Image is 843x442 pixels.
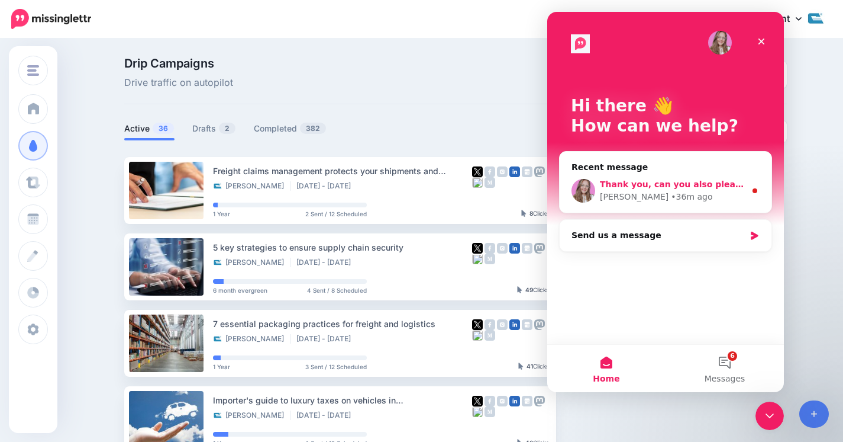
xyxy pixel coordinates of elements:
[24,217,198,230] div: Send us a message
[485,243,495,254] img: facebook-grey-square.png
[485,396,495,406] img: facebook-grey-square.png
[124,57,233,69] span: Drip Campaigns
[296,258,357,267] li: [DATE] - [DATE]
[509,166,520,177] img: linkedin-square.png
[509,319,520,330] img: linkedin-square.png
[472,177,483,188] img: bluesky-grey-square.png
[755,402,784,430] iframe: To enrich screen reader interactions, please activate Accessibility in Grammarly extension settings
[213,393,472,407] div: Importer's guide to luxury taxes on vehicles in [GEOGRAPHIC_DATA]
[192,121,236,136] a: Drafts2
[472,166,483,177] img: twitter-square.png
[213,211,230,217] span: 1 Year
[534,243,545,254] img: mastodon-grey-square.png
[518,363,549,370] div: Clicks
[485,330,495,341] img: medium-grey-square.png
[124,121,175,136] a: Active36
[472,254,483,264] img: bluesky-grey-square.png
[497,396,508,406] img: instagram-grey-square.png
[485,177,495,188] img: medium-grey-square.png
[522,319,532,330] img: google_business-grey-square.png
[472,319,483,330] img: twitter-square.png
[254,121,327,136] a: Completed382
[213,258,290,267] li: [PERSON_NAME]
[485,319,495,330] img: facebook-grey-square.png
[213,241,472,254] div: 5 key strategies to ensure supply chain security
[518,363,524,370] img: pointer-grey-darker.png
[522,243,532,254] img: google_business-grey-square.png
[124,75,233,91] span: Drive traffic on autopilot
[485,166,495,177] img: facebook-grey-square.png
[296,411,357,420] li: [DATE] - [DATE]
[213,364,230,370] span: 1 Year
[472,330,483,341] img: bluesky-grey-square.png
[153,123,174,134] span: 36
[213,164,472,178] div: Freight claims management protects your shipments and minimizes loss
[529,210,533,217] b: 8
[296,334,357,344] li: [DATE] - [DATE]
[517,287,549,294] div: Clicks
[509,396,520,406] img: linkedin-square.png
[497,243,508,254] img: instagram-grey-square.png
[307,287,367,293] span: 4 Sent / 8 Scheduled
[204,19,225,40] div: Close
[213,287,267,293] span: 6 month evergreen
[118,333,237,380] button: Messages
[497,166,508,177] img: instagram-grey-square.png
[497,319,508,330] img: instagram-grey-square.png
[534,396,545,406] img: mastodon-grey-square.png
[509,243,520,254] img: linkedin-square.png
[296,181,357,191] li: [DATE] - [DATE]
[547,12,784,392] iframe: Intercom live chat
[53,168,525,177] span: Thank you, can you also please let me know if it has happened with other blogposts or just this one?
[485,406,495,417] img: medium-grey-square.png
[724,5,825,34] a: My Account
[522,396,532,406] img: google_business-grey-square.png
[534,319,545,330] img: mastodon-grey-square.png
[53,179,121,191] div: [PERSON_NAME]
[213,411,290,420] li: [PERSON_NAME]
[527,363,533,370] b: 41
[525,286,533,293] b: 49
[124,179,165,191] div: • 36m ago
[472,396,483,406] img: twitter-square.png
[472,406,483,417] img: bluesky-grey-square.png
[522,166,532,177] img: google_business-grey-square.png
[534,166,545,177] img: mastodon-grey-square.png
[300,123,326,134] span: 382
[213,334,290,344] li: [PERSON_NAME]
[305,211,367,217] span: 2 Sent / 12 Scheduled
[157,363,198,371] span: Messages
[12,207,225,240] div: Send us a message
[521,210,527,217] img: pointer-grey-darker.png
[213,181,290,191] li: [PERSON_NAME]
[213,317,472,331] div: 7 essential packaging practices for freight and logistics
[517,286,522,293] img: pointer-grey-darker.png
[219,123,235,134] span: 2
[521,210,549,217] div: Clicks
[472,243,483,254] img: twitter-square.png
[46,363,72,371] span: Home
[11,9,91,29] img: Missinglettr
[305,364,367,370] span: 3 Sent / 12 Scheduled
[485,254,495,264] img: medium-grey-square.png
[27,65,39,76] img: menu.png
